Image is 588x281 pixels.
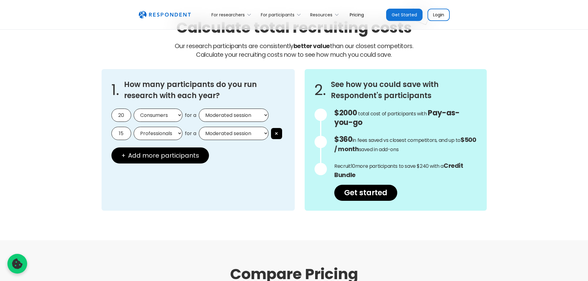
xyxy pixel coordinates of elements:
[358,110,427,117] span: total cost of participants with
[185,130,196,137] span: for a
[257,7,307,22] div: For participants
[128,152,199,159] span: Add more participants
[310,12,332,18] div: Resources
[111,147,209,163] button: + Add more participants
[121,152,126,159] span: +
[427,9,450,21] a: Login
[315,87,326,93] span: 2.
[307,7,345,22] div: Resources
[345,7,369,22] a: Pricing
[102,42,487,59] p: Our research participants are consistently than our closest competitors.
[271,128,282,139] button: ×
[124,79,285,101] h3: How many participants do you run research with each year?
[196,51,392,59] span: Calculate your recruiting costs now to see how much you could save.
[334,185,397,201] a: Get started
[334,108,459,127] span: Pay-as-you-go
[261,12,294,18] div: For participants
[211,12,245,18] div: For researchers
[139,11,191,19] img: Untitled UI logotext
[351,163,355,170] span: 10
[294,42,330,50] strong: better value
[334,108,357,118] span: $2000
[331,79,477,101] h3: See how you could save with Respondent's participants
[208,7,257,22] div: For researchers
[334,161,477,180] p: Recruit more participants to save $240 with a
[111,87,119,93] span: 1.
[334,134,352,144] span: $360
[185,112,196,118] span: for a
[386,9,423,21] a: Get Started
[139,11,191,19] a: home
[334,135,477,154] p: in fees saved vs closest competitors, and up to saved in add-ons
